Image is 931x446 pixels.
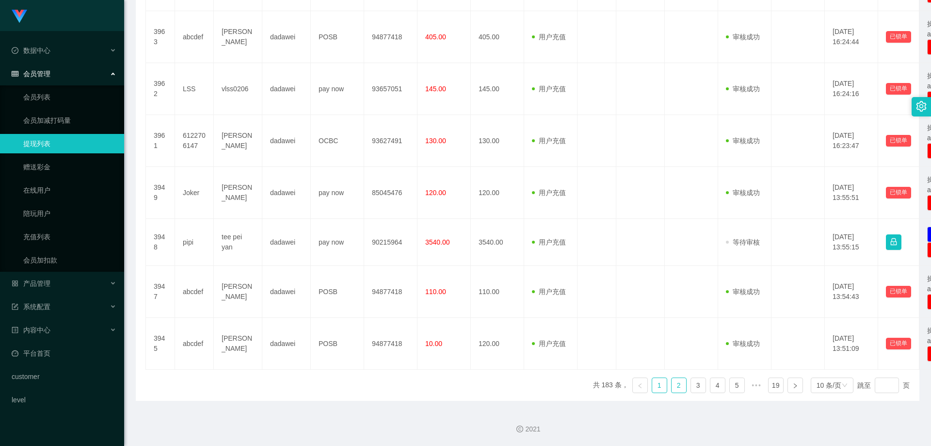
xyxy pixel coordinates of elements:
[749,378,764,393] li: 向后 5 页
[425,288,446,296] span: 110.00
[671,378,687,393] li: 2
[12,303,18,310] i: 图标: form
[23,134,116,153] a: 提现列表
[710,378,725,393] li: 4
[146,219,175,266] td: 3948
[132,424,923,434] div: 2021
[425,189,446,197] span: 120.00
[12,367,116,386] a: customer
[532,137,566,145] span: 用户充值
[916,101,927,112] i: 图标: setting
[726,340,760,347] span: 审核成功
[652,378,667,393] a: 1
[425,238,450,246] span: 3540.00
[532,33,566,41] span: 用户充值
[825,11,878,63] td: [DATE] 16:24:44
[214,266,262,318] td: [PERSON_NAME]
[886,135,911,147] button: 已锁单
[516,426,523,432] i: 图标: copyright
[886,187,911,198] button: 已锁单
[364,11,417,63] td: 94877418
[825,318,878,370] td: [DATE] 13:51:09
[23,111,116,130] a: 会员加减打码量
[175,115,214,167] td: 6122706147
[364,219,417,266] td: 90215964
[471,219,524,266] td: 3540.00
[146,167,175,219] td: 3949
[311,219,364,266] td: pay now
[825,266,878,318] td: [DATE] 13:54:43
[886,286,911,297] button: 已锁单
[262,11,311,63] td: dadawei
[23,87,116,107] a: 会员列表
[214,11,262,63] td: [PERSON_NAME]
[726,137,760,145] span: 审核成功
[146,11,175,63] td: 3963
[214,115,262,167] td: [PERSON_NAME]
[311,318,364,370] td: POSB
[262,219,311,266] td: dadawei
[532,288,566,296] span: 用户充值
[532,340,566,347] span: 用户充值
[886,83,911,95] button: 已锁单
[175,11,214,63] td: abcdef
[652,378,667,393] li: 1
[729,378,745,393] li: 5
[825,63,878,115] td: [DATE] 16:24:16
[364,115,417,167] td: 93627491
[886,31,911,43] button: 已锁单
[825,167,878,219] td: [DATE] 13:55:51
[886,234,901,250] button: 图标: lock
[175,167,214,219] td: Joker
[311,115,364,167] td: OCBC
[726,85,760,93] span: 审核成功
[726,238,760,246] span: 等待审核
[532,189,566,197] span: 用户充值
[311,266,364,318] td: POSB
[842,382,848,389] i: 图标: down
[825,219,878,266] td: [DATE] 13:55:15
[23,204,116,223] a: 陪玩用户
[471,318,524,370] td: 120.00
[214,318,262,370] td: [PERSON_NAME]
[593,378,628,393] li: 共 183 条，
[214,167,262,219] td: [PERSON_NAME]
[23,181,116,200] a: 在线用户
[175,318,214,370] td: abcdef
[214,63,262,115] td: vlss0206
[817,378,841,393] div: 10 条/页
[262,266,311,318] td: dadawei
[364,63,417,115] td: 93657051
[12,390,116,410] a: level
[364,167,417,219] td: 85045476
[12,327,18,333] i: 图标: profile
[175,266,214,318] td: abcdef
[146,63,175,115] td: 3962
[710,378,725,393] a: 4
[214,219,262,266] td: tee pei yan
[691,378,706,393] a: 3
[23,227,116,247] a: 充值列表
[726,288,760,296] span: 审核成功
[471,266,524,318] td: 110.00
[12,10,27,23] img: logo.9652507e.png
[12,70,18,77] i: 图标: table
[792,383,798,389] i: 图标: right
[690,378,706,393] li: 3
[311,11,364,63] td: POSB
[12,326,50,334] span: 内容中心
[768,378,784,393] li: 19
[311,167,364,219] td: pay now
[12,280,50,287] span: 产品管理
[672,378,686,393] a: 2
[146,115,175,167] td: 3961
[12,47,18,54] i: 图标: check-circle-o
[262,63,311,115] td: dadawei
[364,266,417,318] td: 94877418
[175,219,214,266] td: pipi
[12,70,50,78] span: 会员管理
[425,33,446,41] span: 405.00
[726,189,760,197] span: 审核成功
[146,318,175,370] td: 3945
[730,378,744,393] a: 5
